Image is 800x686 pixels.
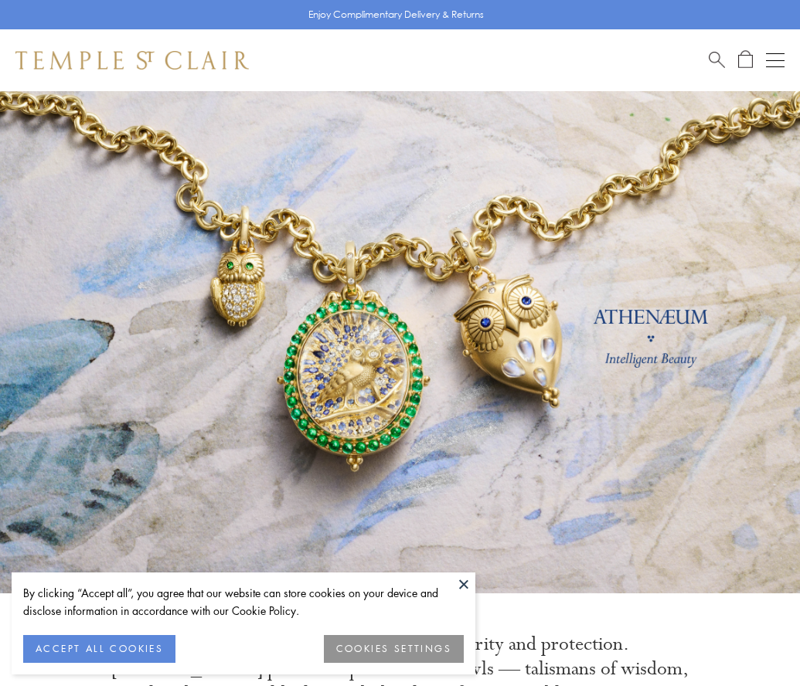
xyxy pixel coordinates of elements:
[23,584,464,620] div: By clicking “Accept all”, you agree that our website can store cookies on your device and disclos...
[23,635,175,663] button: ACCEPT ALL COOKIES
[738,50,753,70] a: Open Shopping Bag
[709,50,725,70] a: Search
[766,51,785,70] button: Open navigation
[15,51,249,70] img: Temple St. Clair
[324,635,464,663] button: COOKIES SETTINGS
[308,7,484,22] p: Enjoy Complimentary Delivery & Returns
